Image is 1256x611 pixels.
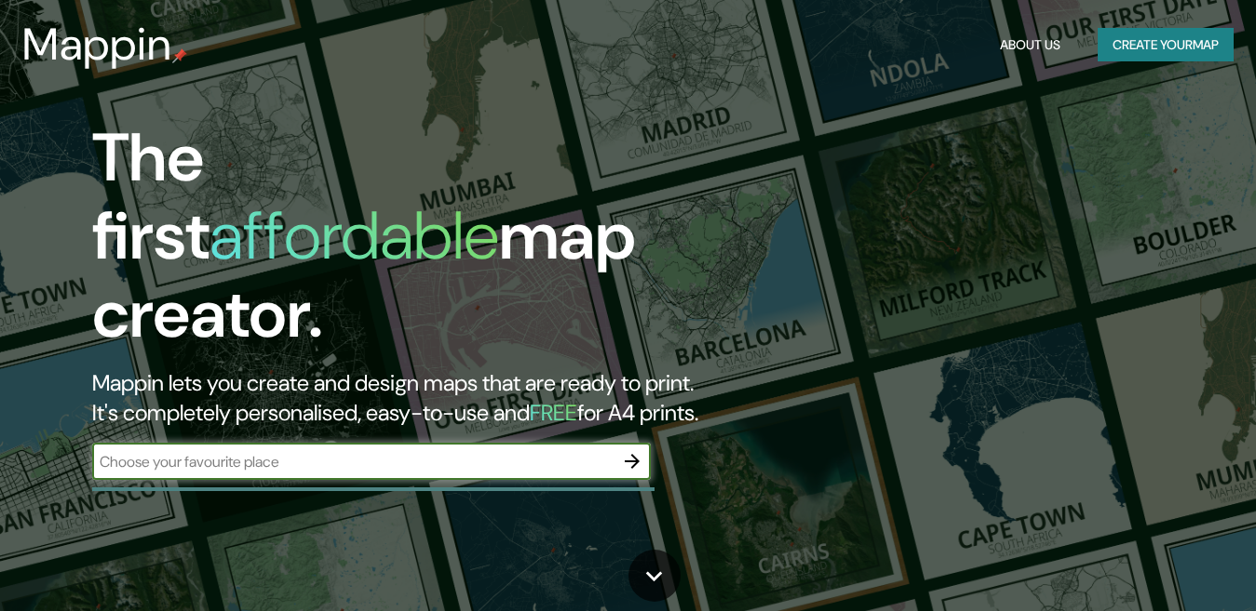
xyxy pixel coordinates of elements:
[530,398,577,427] h5: FREE
[1098,28,1234,62] button: Create yourmap
[92,368,721,428] h2: Mappin lets you create and design maps that are ready to print. It's completely personalised, eas...
[172,48,187,63] img: mappin-pin
[92,451,614,472] input: Choose your favourite place
[209,193,499,279] h1: affordable
[22,19,172,71] h3: Mappin
[92,119,721,368] h1: The first map creator.
[993,28,1068,62] button: About Us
